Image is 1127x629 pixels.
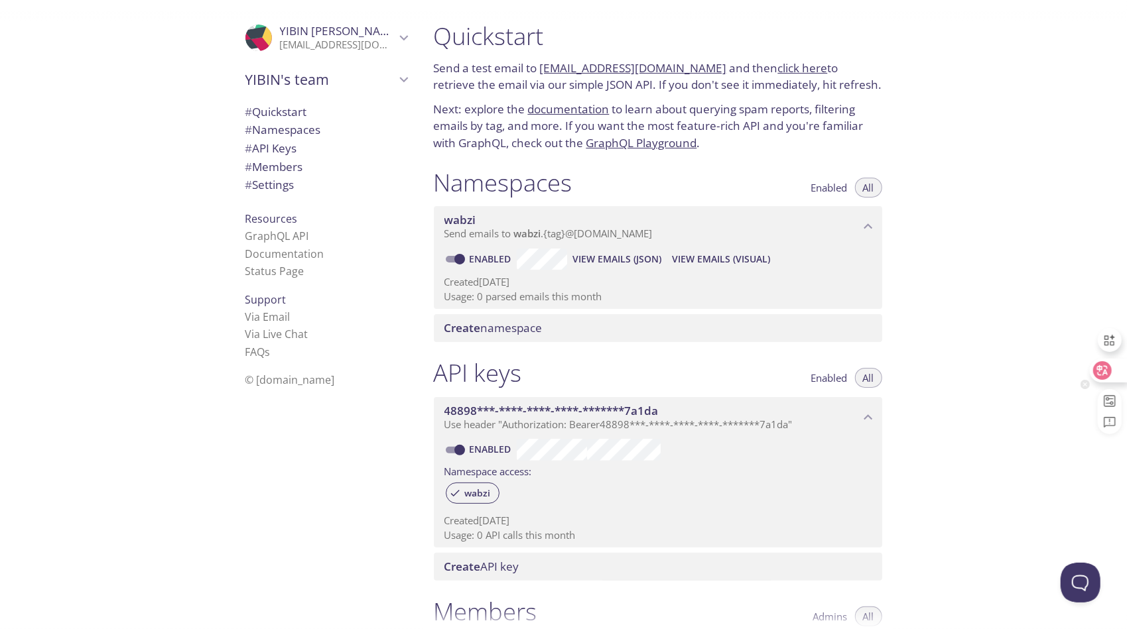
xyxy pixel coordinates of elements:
a: Via Live Chat [245,327,308,341]
span: Namespaces [245,122,321,137]
span: API Keys [245,141,297,156]
div: Create API Key [434,553,882,581]
span: © [DOMAIN_NAME] [245,372,335,387]
span: Send emails to . {tag} @[DOMAIN_NAME] [444,227,653,240]
span: YIBIN [PERSON_NAME] [280,23,401,38]
div: wabzi namespace [434,206,882,247]
h1: API keys [434,358,522,388]
span: Create [444,320,481,335]
span: # [245,104,253,119]
div: YIBIN WU [235,16,418,60]
span: Create [444,559,481,574]
button: Enabled [803,178,856,198]
div: Quickstart [235,103,418,121]
span: Quickstart [245,104,307,119]
p: Send a test email to and then to retrieve the email via our simple JSON API. If you don't see it ... [434,60,882,93]
a: GraphQL Playground [586,135,697,150]
div: Team Settings [235,176,418,194]
button: All [855,368,882,388]
div: Create namespace [434,314,882,342]
h1: Quickstart [434,21,882,51]
button: Admins [805,606,856,626]
button: Enabled [803,368,856,388]
span: # [245,141,253,156]
div: YIBIN's team [235,62,418,97]
span: View Emails (JSON) [572,251,661,267]
span: # [245,159,253,174]
span: YIBIN's team [245,70,395,89]
span: Resources [245,211,298,226]
span: wabzi [457,487,499,499]
span: wabzi [444,212,476,227]
span: API key [444,559,519,574]
span: Settings [245,177,295,192]
h1: Namespaces [434,168,572,198]
p: Usage: 0 parsed emails this month [444,290,872,304]
span: View Emails (Visual) [672,251,770,267]
p: Usage: 0 API calls this month [444,528,872,542]
span: namespace [444,320,543,335]
span: Members [245,159,303,174]
p: [EMAIL_ADDRESS][DOMAIN_NAME] [280,38,395,52]
button: View Emails (Visual) [667,249,775,270]
div: API Keys [235,139,418,158]
button: View Emails (JSON) [567,249,667,270]
span: s [265,345,271,359]
p: Created [DATE] [444,275,872,289]
a: Via Email [245,310,291,324]
div: wabzi [446,483,499,504]
a: [EMAIL_ADDRESS][DOMAIN_NAME] [540,60,727,76]
span: # [245,122,253,137]
h1: Members [434,597,537,626]
p: Next: explore the to learn about querying spam reports, filtering emails by tag, and more. If you... [434,101,882,152]
label: Namespace access: [444,461,532,480]
span: # [245,177,253,192]
a: click here [778,60,828,76]
div: Members [235,158,418,176]
span: Support [245,292,287,307]
a: GraphQL API [245,229,309,243]
div: Namespaces [235,121,418,139]
span: wabzi [514,227,541,240]
iframe: Help Scout Beacon - Open [1061,563,1100,602]
a: Documentation [245,247,324,261]
a: documentation [528,101,610,117]
a: Status Page [245,264,304,278]
a: FAQ [245,345,271,359]
button: All [855,606,882,626]
a: Enabled [468,253,517,265]
button: All [855,178,882,198]
a: Enabled [468,443,517,455]
p: Created [DATE] [444,514,872,528]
